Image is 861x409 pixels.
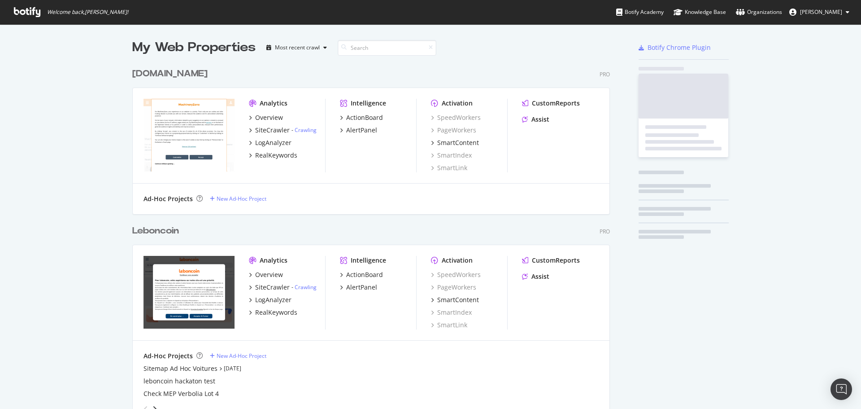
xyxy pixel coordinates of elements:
div: New Ad-Hoc Project [217,352,266,360]
input: Search [338,40,436,56]
div: Activation [442,99,473,108]
div: Analytics [260,99,287,108]
img: machineryzone.fr [143,99,235,172]
a: SmartIndex [431,151,472,160]
a: leboncoin hackaton test [143,377,215,386]
a: CustomReports [522,99,580,108]
a: AlertPanel [340,283,377,292]
div: SmartContent [437,138,479,147]
div: SiteCrawler [255,126,290,135]
div: RealKeywords [255,151,297,160]
div: ActionBoard [346,270,383,279]
a: ActionBoard [340,113,383,122]
div: AlertPanel [346,126,377,135]
div: Overview [255,113,283,122]
div: Analytics [260,256,287,265]
a: Crawling [295,283,317,291]
a: [DOMAIN_NAME] [132,67,211,80]
a: SiteCrawler- Crawling [249,126,317,135]
div: Ad-Hoc Projects [143,352,193,361]
a: Overview [249,113,283,122]
div: CustomReports [532,99,580,108]
div: SmartContent [437,295,479,304]
a: [DATE] [224,365,241,372]
div: Ad-Hoc Projects [143,194,193,203]
span: Welcome back, [PERSON_NAME] ! [47,9,128,16]
a: SmartIndex [431,308,472,317]
div: Most recent crawl [275,45,320,50]
a: Check MEP Verbolia Lot 4 [143,389,219,398]
span: Elodie GRAND [800,8,842,16]
div: LogAnalyzer [255,295,291,304]
div: Assist [531,272,549,281]
div: Intelligence [351,256,386,265]
a: Leboncoin [132,224,183,237]
a: SmartLink [431,321,467,330]
a: Sitemap Ad Hoc Voitures [143,364,217,373]
div: Botify Academy [616,8,664,17]
div: CustomReports [532,256,580,265]
a: SpeedWorkers [431,270,481,279]
a: SmartContent [431,295,479,304]
a: ActionBoard [340,270,383,279]
a: AlertPanel [340,126,377,135]
div: Leboncoin [132,224,179,237]
a: New Ad-Hoc Project [210,352,266,360]
img: leboncoin.fr [143,256,235,329]
div: [DOMAIN_NAME] [132,67,208,80]
a: LogAnalyzer [249,295,291,304]
div: AlertPanel [346,283,377,292]
a: RealKeywords [249,151,297,160]
div: RealKeywords [255,308,297,317]
div: Pro [600,70,610,78]
div: My Web Properties [132,39,256,57]
div: Assist [531,115,549,124]
a: Assist [522,272,549,281]
div: Botify Chrome Plugin [648,43,711,52]
div: Knowledge Base [674,8,726,17]
a: Crawling [295,126,317,134]
div: - [291,126,317,134]
div: Activation [442,256,473,265]
div: ActionBoard [346,113,383,122]
div: Open Intercom Messenger [831,378,852,400]
div: Pro [600,228,610,235]
div: LogAnalyzer [255,138,291,147]
a: New Ad-Hoc Project [210,195,266,202]
div: SiteCrawler [255,283,290,292]
div: New Ad-Hoc Project [217,195,266,202]
a: SiteCrawler- Crawling [249,283,317,292]
a: CustomReports [522,256,580,265]
a: LogAnalyzer [249,138,291,147]
a: Botify Chrome Plugin [639,43,711,52]
div: Intelligence [351,99,386,108]
a: Assist [522,115,549,124]
a: SpeedWorkers [431,113,481,122]
button: [PERSON_NAME] [782,5,857,19]
a: SmartContent [431,138,479,147]
a: Overview [249,270,283,279]
div: - [291,283,317,291]
a: RealKeywords [249,308,297,317]
div: Overview [255,270,283,279]
button: Most recent crawl [263,40,330,55]
a: PageWorkers [431,126,476,135]
a: PageWorkers [431,283,476,292]
div: Organizations [736,8,782,17]
a: SmartLink [431,163,467,172]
